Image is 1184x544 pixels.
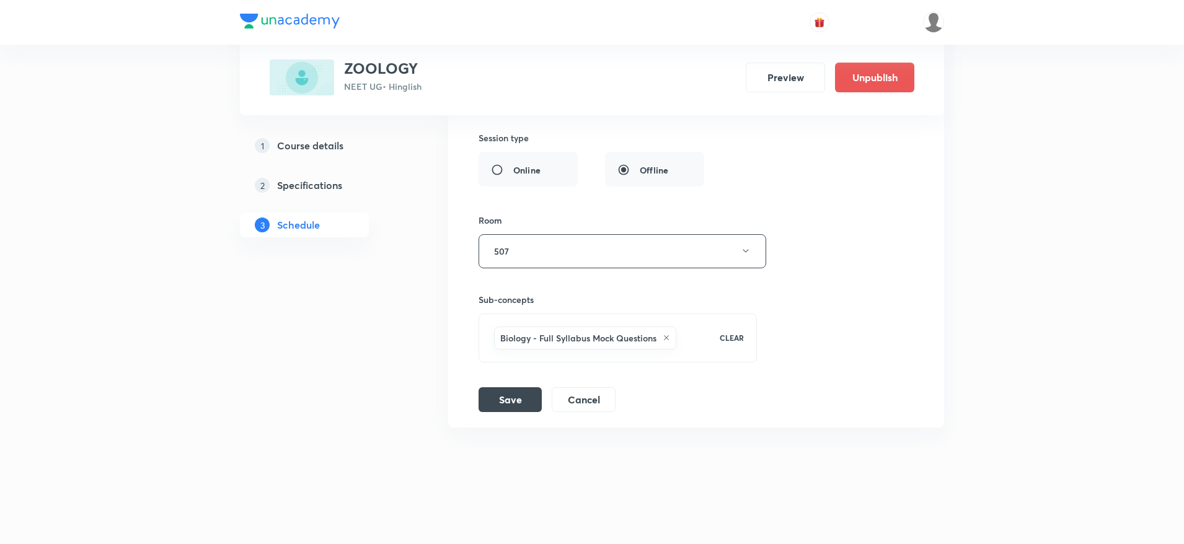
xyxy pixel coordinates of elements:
[479,234,766,268] button: 507
[240,14,340,32] a: Company Logo
[720,332,744,343] p: CLEAR
[344,59,422,77] h3: ZOOLOGY
[240,14,340,29] img: Company Logo
[277,138,343,153] h5: Course details
[479,387,542,412] button: Save
[277,217,320,232] h5: Schedule
[479,214,502,227] h6: Room
[479,293,757,306] h6: Sub-concepts
[835,63,914,92] button: Unpublish
[746,63,825,92] button: Preview
[255,217,270,232] p: 3
[479,131,529,144] h6: Session type
[814,17,825,28] img: avatar
[810,12,829,32] button: avatar
[552,387,616,412] button: Cancel
[500,331,656,344] h6: Biology - Full Syllabus Mock Questions
[240,173,409,198] a: 2Specifications
[240,133,409,158] a: 1Course details
[255,138,270,153] p: 1
[344,80,422,93] p: NEET UG • Hinglish
[270,59,334,95] img: EA8A8B69-EEFB-481A-AAD4-1F9238F51D76_plus.png
[923,12,944,33] img: Shahrukh Ansari
[255,178,270,193] p: 2
[277,178,342,193] h5: Specifications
